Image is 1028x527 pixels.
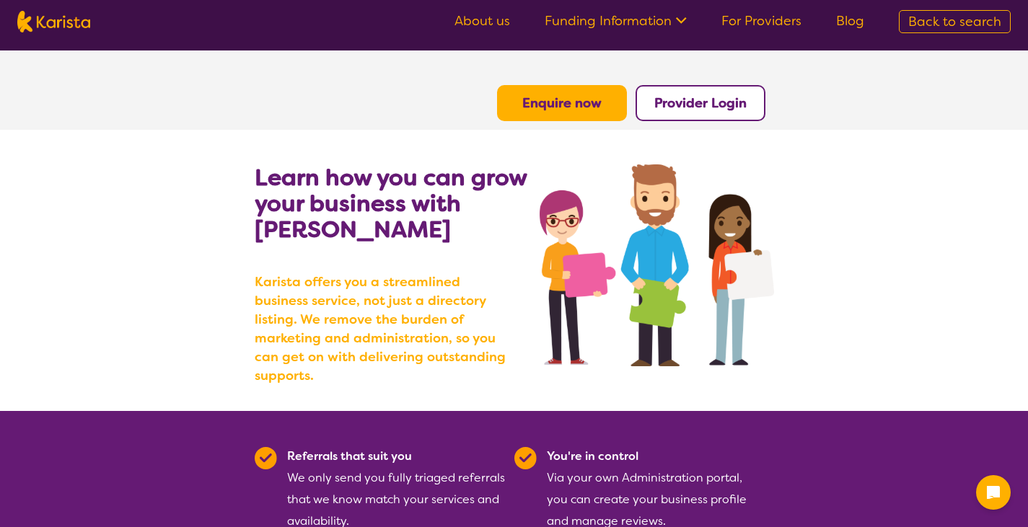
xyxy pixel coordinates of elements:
[287,448,412,464] b: Referrals that suit you
[255,162,527,244] b: Learn how you can grow your business with [PERSON_NAME]
[908,13,1001,30] span: Back to search
[654,94,747,112] a: Provider Login
[255,273,514,385] b: Karista offers you a streamlined business service, not just a directory listing. We remove the bu...
[497,85,627,121] button: Enquire now
[899,10,1011,33] a: Back to search
[545,12,687,30] a: Funding Information
[522,94,602,112] a: Enquire now
[547,448,638,464] b: You're in control
[514,447,537,469] img: Tick
[721,12,801,30] a: For Providers
[540,164,773,366] img: grow your business with Karista
[17,11,90,32] img: Karista logo
[255,447,277,469] img: Tick
[836,12,864,30] a: Blog
[454,12,510,30] a: About us
[636,85,765,121] button: Provider Login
